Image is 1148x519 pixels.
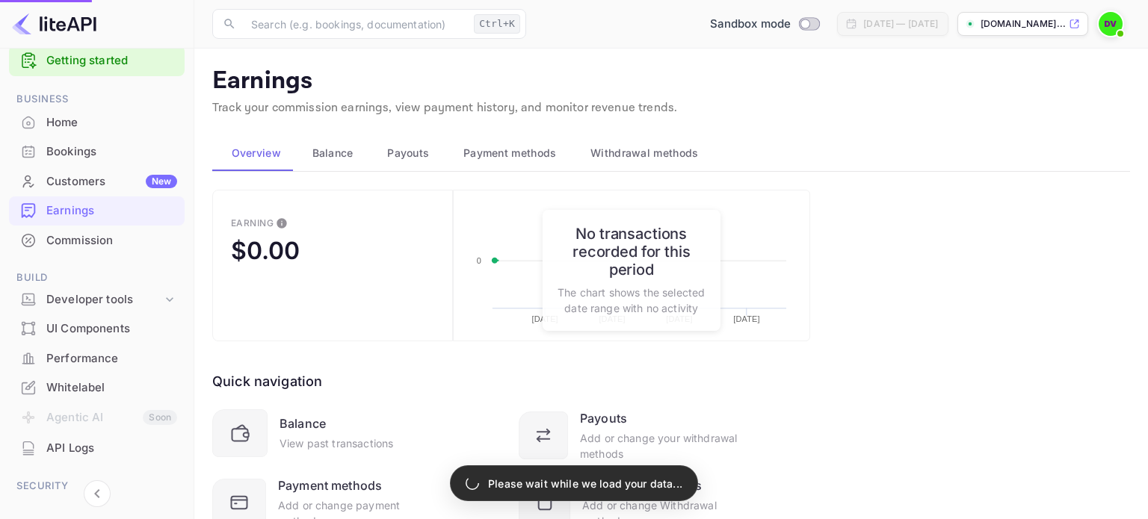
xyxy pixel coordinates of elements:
[463,144,557,162] span: Payment methods
[9,91,185,108] span: Business
[580,409,627,427] div: Payouts
[231,236,300,265] div: $0.00
[280,414,326,432] div: Balance
[232,144,281,162] span: Overview
[981,17,1066,31] p: [DOMAIN_NAME]...
[9,344,185,373] div: Performance
[9,434,185,461] a: API Logs
[558,225,706,279] h6: No transactions recorded for this period
[590,144,698,162] span: Withdrawal methods
[9,287,185,313] div: Developer tools
[734,315,760,324] text: [DATE]
[863,17,938,31] div: [DATE] — [DATE]
[46,143,177,161] div: Bookings
[242,9,468,39] input: Search (e.g. bookings, documentation)
[9,434,185,463] div: API Logs
[9,167,185,195] a: CustomersNew
[84,480,111,507] button: Collapse navigation
[312,144,354,162] span: Balance
[9,167,185,196] div: CustomersNew
[710,16,791,33] span: Sandbox mode
[9,108,185,137] div: Home
[280,435,393,451] div: View past transactions
[9,373,185,403] div: Whitelabel
[46,232,177,249] div: Commission
[9,46,185,76] div: Getting started
[1099,12,1123,36] img: Dongo Victory
[46,291,162,308] div: Developer tools
[9,226,185,254] a: Commission
[9,196,185,224] a: Earnings
[46,350,177,367] div: Performance
[476,256,481,265] text: 0
[212,135,1130,171] div: scrollable auto tabs example
[474,14,520,34] div: Ctrl+K
[9,314,185,344] div: UI Components
[212,371,322,391] div: Quick navigation
[387,144,429,162] span: Payouts
[9,270,185,286] span: Build
[278,476,382,494] div: Payment methods
[212,190,453,341] button: EarningThis is the amount of confirmed commission that will be paid to you on the next scheduled ...
[212,99,1130,117] p: Track your commission earnings, view payment history, and monitor revenue trends.
[9,373,185,401] a: Whitelabel
[146,175,177,188] div: New
[46,320,177,338] div: UI Components
[231,217,274,229] div: Earning
[46,440,177,457] div: API Logs
[580,430,738,461] div: Add or change your withdrawal methods
[704,16,826,33] div: Switch to Production mode
[9,137,185,165] a: Bookings
[46,379,177,397] div: Whitelabel
[12,12,96,36] img: LiteAPI logo
[46,173,177,190] div: Customers
[9,226,185,255] div: Commission
[558,285,706,316] p: The chart shows the selected date range with no activity
[46,52,177,69] a: Getting started
[46,202,177,220] div: Earnings
[9,478,185,494] span: Security
[9,196,185,226] div: Earnings
[9,137,185,167] div: Bookings
[9,314,185,342] a: UI Components
[270,211,294,235] button: This is the amount of confirmed commission that will be paid to you on the next scheduled deposit
[46,500,177,518] div: Team management
[531,315,558,324] text: [DATE]
[9,344,185,372] a: Performance
[9,108,185,136] a: Home
[46,114,177,131] div: Home
[488,476,682,491] p: Please wait while we load your data...
[212,66,1130,96] p: Earnings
